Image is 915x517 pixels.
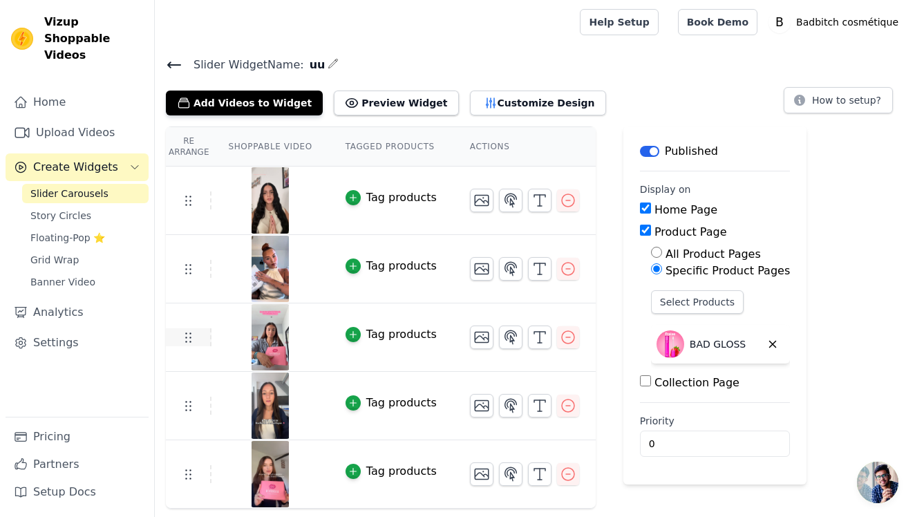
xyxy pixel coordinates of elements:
button: Tag products [346,326,437,343]
span: Slider Widget Name: [182,57,304,73]
a: Pricing [6,423,149,451]
legend: Display on [640,182,691,196]
img: BAD GLOSS [657,330,684,358]
button: Tag products [346,395,437,411]
button: Change Thumbnail [470,462,493,486]
span: Story Circles [30,209,91,223]
button: Preview Widget [334,91,458,115]
button: Tag products [346,258,437,274]
span: Slider Carousels [30,187,109,200]
button: Change Thumbnail [470,257,493,281]
span: Vizup Shoppable Videos [44,14,143,64]
text: B [775,15,784,29]
button: Tag products [346,189,437,206]
img: Vizup [11,28,33,50]
button: How to setup? [784,87,893,113]
label: Specific Product Pages [666,264,790,277]
label: Priority [640,414,790,428]
div: Tag products [366,189,437,206]
div: Ouvrir le chat [857,462,898,503]
a: Book Demo [678,9,757,35]
button: Tag products [346,463,437,480]
span: uu [304,57,326,73]
p: Published [665,143,718,160]
label: Home Page [654,203,717,216]
button: Delete widget [761,332,784,356]
span: Create Widgets [33,159,118,176]
button: B Badbitch cosmétique [768,10,904,35]
a: Settings [6,329,149,357]
img: vizup-images-6ffb.png [251,373,290,439]
a: Upload Videos [6,119,149,147]
a: Banner Video [22,272,149,292]
th: Actions [453,127,596,167]
img: vizup-images-4f18.png [251,441,290,507]
span: Banner Video [30,275,95,289]
th: Shoppable Video [211,127,328,167]
button: Select Products [651,290,744,314]
a: Story Circles [22,206,149,225]
a: Grid Wrap [22,250,149,270]
th: Re Arrange [166,127,211,167]
span: Grid Wrap [30,253,79,267]
a: Home [6,88,149,116]
label: Product Page [654,225,727,238]
p: BAD GLOSS [690,337,746,351]
p: Badbitch cosmétique [791,10,904,35]
div: Tag products [366,258,437,274]
button: Change Thumbnail [470,394,493,417]
a: Partners [6,451,149,478]
a: Floating-Pop ⭐ [22,228,149,247]
a: Setup Docs [6,478,149,506]
div: Tag products [366,463,437,480]
button: Create Widgets [6,153,149,181]
label: Collection Page [654,376,739,389]
div: Tag products [366,395,437,411]
img: vizup-images-b7e6.png [251,236,290,302]
img: vizup-images-1237.png [251,304,290,370]
button: Add Videos to Widget [166,91,323,115]
div: Tag products [366,326,437,343]
div: Edit Name [328,55,339,74]
img: vizup-images-6556.png [251,167,290,234]
button: Change Thumbnail [470,326,493,349]
a: How to setup? [784,97,893,110]
a: Help Setup [580,9,658,35]
a: Slider Carousels [22,184,149,203]
span: Floating-Pop ⭐ [30,231,105,245]
a: Analytics [6,299,149,326]
button: Customize Design [470,91,606,115]
th: Tagged Products [329,127,453,167]
label: All Product Pages [666,247,761,261]
button: Change Thumbnail [470,189,493,212]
